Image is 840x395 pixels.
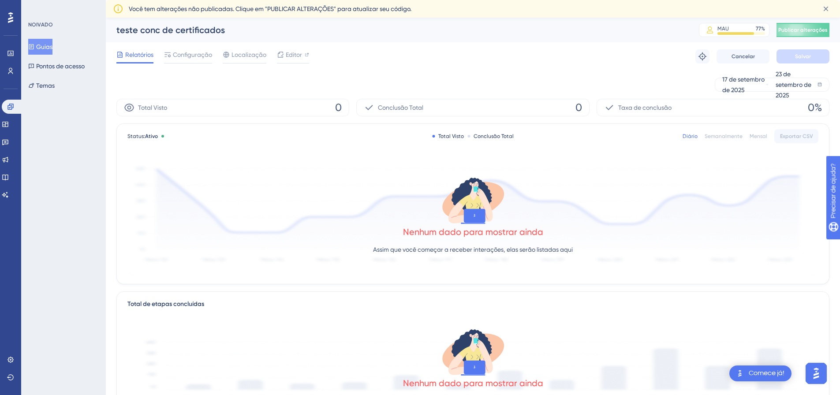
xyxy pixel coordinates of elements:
font: Comece já! [749,369,784,376]
font: Taxa de conclusão [618,104,672,111]
font: Localização [231,51,266,58]
font: Total Visto [438,133,464,139]
div: Abra a lista de verificação Comece! [729,365,791,381]
button: Cancelar [717,49,769,63]
button: Pontos de acesso [28,58,85,74]
font: 17 de setembro de 2025 [722,76,765,93]
font: Você tem alterações não publicadas. Clique em "PUBLICAR ALTERAÇÕES" para atualizar seu código. [129,5,411,12]
font: Salvar [795,53,811,60]
font: Conclusão Total [474,133,514,139]
font: Configuração [173,51,212,58]
font: teste conc de certificados [116,25,225,35]
font: Semanalmente [705,133,743,139]
button: Guias [28,39,52,55]
font: Conclusão Total [378,104,423,111]
font: Cancelar [732,53,755,60]
font: Pontos de acesso [36,63,85,70]
iframe: Iniciador do Assistente de IA do UserGuiding [803,360,829,387]
font: Status: [127,133,145,139]
button: Temas [28,78,55,93]
font: 77 [756,26,761,32]
font: MAU [717,26,729,32]
font: 0 [335,101,342,114]
font: Publicar alterações [778,27,828,33]
font: Ativo [145,133,158,139]
button: Publicar alterações [777,23,829,37]
font: % [761,26,765,32]
font: 23 de setembro de 2025 [776,71,811,99]
font: Editor [286,51,302,58]
button: Exportar CSV [774,129,818,143]
font: Temas [36,82,55,89]
font: Precisar de ajuda? [21,4,76,11]
img: imagem-do-lançador-texto-alternativo [735,368,745,379]
font: Nenhum dado para mostrar ainda [403,378,543,388]
font: Relatórios [125,51,153,58]
font: Assim que você começar a receber interações, elas serão listadas aqui [373,246,573,253]
font: 0% [808,101,822,114]
font: Nenhum dado para mostrar ainda [403,227,543,237]
font: 0 [575,101,582,114]
font: Diário [683,133,698,139]
font: Total Visto [138,104,167,111]
button: Salvar [777,49,829,63]
font: Exportar CSV [780,133,813,139]
font: Guias [36,43,52,50]
font: Total de etapas concluídas [127,300,204,308]
font: NOIVADO [28,22,53,28]
font: Mensal [750,133,767,139]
